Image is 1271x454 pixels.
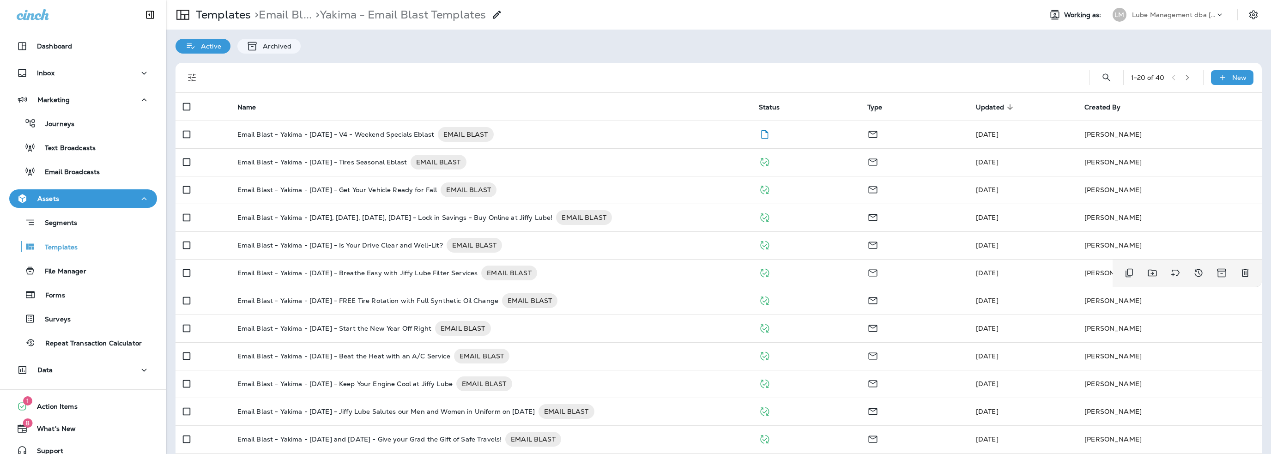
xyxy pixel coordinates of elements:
[237,103,268,111] span: Name
[36,315,71,324] p: Surveys
[976,158,999,166] span: Shane Kump
[454,351,510,361] span: EMAIL BLAST
[759,103,780,111] span: Status
[867,268,878,276] span: Email
[36,267,86,276] p: File Manager
[1064,11,1103,19] span: Working as:
[867,406,878,415] span: Email
[867,103,883,111] span: Type
[976,103,1004,111] span: Updated
[23,396,32,406] span: 1
[481,268,537,278] span: EMAIL BLAST
[183,68,201,87] button: Filters
[1120,264,1138,282] button: Duplicate
[9,419,157,438] button: 8What's New
[37,42,72,50] p: Dashboard
[867,129,878,138] span: Email
[867,351,878,359] span: Email
[976,103,1016,111] span: Updated
[759,212,770,221] span: Published
[976,130,999,139] span: Shane Kump
[1077,398,1262,425] td: [PERSON_NAME]
[1077,121,1262,148] td: [PERSON_NAME]
[9,237,157,256] button: Templates
[759,157,770,165] span: Published
[9,114,157,133] button: Journeys
[447,238,502,253] div: EMAIL BLAST
[9,212,157,232] button: Segments
[237,376,453,391] p: Email Blast - Yakima - [DATE] - Keep Your Engine Cool at Jiffy Lube
[759,129,770,138] span: Draft
[502,296,558,305] span: EMAIL BLAST
[976,352,999,360] span: Shane Kump
[1077,148,1262,176] td: [PERSON_NAME]
[411,157,466,167] span: EMAIL BLAST
[759,434,770,442] span: Published
[976,380,999,388] span: Shane Kump
[1131,74,1164,81] div: 1 - 20 of 40
[1236,264,1254,282] button: Delete
[1132,11,1215,18] p: Lube Management dba [PERSON_NAME]
[976,241,999,249] span: Shane Kump
[1077,342,1262,370] td: [PERSON_NAME]
[9,162,157,181] button: Email Broadcasts
[976,186,999,194] span: Shane Kump
[447,241,502,250] span: EMAIL BLAST
[237,238,443,253] p: Email Blast - Yakima - [DATE] - Is Your Drive Clear and Well-Lit?
[36,144,96,153] p: Text Broadcasts
[976,407,999,416] span: Shane Kump
[1077,370,1262,398] td: [PERSON_NAME]
[1143,264,1162,282] button: Move to folder
[867,323,878,332] span: Email
[9,91,157,109] button: Marketing
[441,185,496,194] span: EMAIL BLAST
[237,155,407,169] p: Email Blast - Yakima - [DATE] - Tires Seasonal Eblast
[9,37,157,55] button: Dashboard
[1077,204,1262,231] td: [PERSON_NAME]
[1077,231,1262,259] td: [PERSON_NAME]
[28,403,78,414] span: Action Items
[976,297,999,305] span: Shane Kump
[481,266,537,280] div: EMAIL BLAST
[9,189,157,208] button: Assets
[1077,425,1262,453] td: [PERSON_NAME]
[237,293,498,308] p: Email Blast - Yakima - [DATE] - FREE Tire Rotation with Full Synthetic Oil Change
[192,8,251,22] p: Templates
[137,6,163,24] button: Collapse Sidebar
[28,425,76,436] span: What's New
[9,285,157,304] button: Forms
[196,42,221,50] p: Active
[1077,259,1207,287] td: [PERSON_NAME]
[237,127,434,142] p: Email Blast - Yakima - [DATE] - V4 - Weekend Specials Eblast
[9,261,157,280] button: File Manager
[1077,176,1262,204] td: [PERSON_NAME]
[9,361,157,379] button: Data
[237,103,256,111] span: Name
[237,182,437,197] p: Email Blast - Yakima - [DATE] - Get Your Vehicle Ready for Fall
[759,185,770,193] span: Published
[505,432,561,447] div: EMAIL BLAST
[867,103,895,111] span: Type
[37,195,59,202] p: Assets
[867,212,878,221] span: Email
[976,324,999,333] span: Shane Kump
[237,321,431,336] p: Email Blast - Yakima - [DATE] - Start the New Year Off Right
[1097,68,1116,87] button: Search Templates
[37,366,53,374] p: Data
[258,42,291,50] p: Archived
[312,8,486,22] p: Yakima - Email Blast Templates
[237,266,478,280] p: Email Blast - Yakima - [DATE] - Breathe Easy with Jiffy Lube Filter Services
[36,168,100,177] p: Email Broadcasts
[237,210,553,225] p: Email Blast - Yakima - [DATE], [DATE], [DATE], [DATE] - Lock in Savings - Buy Online at Jiffy Lube!
[1245,6,1262,23] button: Settings
[976,435,999,443] span: Shane Kump
[435,324,491,333] span: EMAIL BLAST
[759,406,770,415] span: Published
[37,96,70,103] p: Marketing
[556,210,612,225] div: EMAIL BLAST
[1189,264,1208,282] button: View Changelog
[759,296,770,304] span: Published
[867,240,878,248] span: Email
[36,120,74,129] p: Journeys
[438,127,494,142] div: EMAIL BLAST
